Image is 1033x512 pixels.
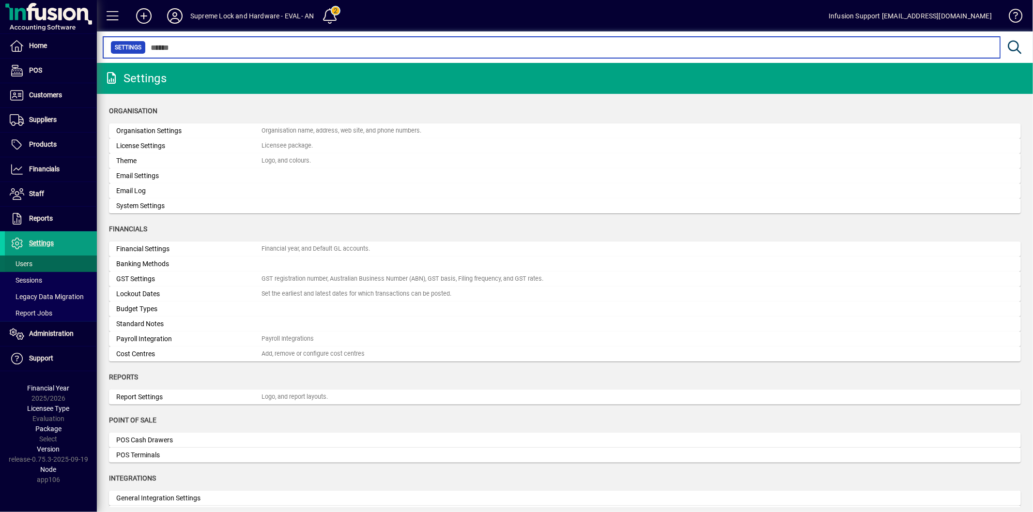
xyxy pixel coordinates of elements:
[109,107,157,115] span: Organisation
[5,346,97,371] a: Support
[116,156,262,166] div: Theme
[262,349,365,359] div: Add, remove or configure cost centres
[128,7,159,25] button: Add
[262,274,543,284] div: GST registration number, Australian Business Number (ABN), GST basis, Filing frequency, and GST r...
[109,271,1021,286] a: GST SettingsGST registration number, Australian Business Number (ABN), GST basis, Filing frequenc...
[29,42,47,49] span: Home
[5,182,97,206] a: Staff
[5,59,97,83] a: POS
[28,405,70,412] span: Licensee Type
[5,83,97,107] a: Customers
[109,225,147,233] span: Financials
[109,390,1021,405] a: Report SettingsLogo, and report layouts.
[5,322,97,346] a: Administration
[5,305,97,321] a: Report Jobs
[262,392,328,402] div: Logo, and report layouts.
[116,392,262,402] div: Report Settings
[109,433,1021,448] a: POS Cash Drawers
[5,256,97,272] a: Users
[37,445,60,453] span: Version
[29,165,60,173] span: Financials
[109,241,1021,256] a: Financial SettingsFinancial year, and Default GL accounts.
[29,214,53,222] span: Reports
[109,301,1021,316] a: Budget Types
[116,289,262,299] div: Lockout Dates
[29,330,74,337] span: Administration
[116,349,262,359] div: Cost Centres
[29,239,54,247] span: Settings
[116,244,262,254] div: Financial Settings
[109,123,1021,138] a: Organisation SettingsOrganisation name, address, web site, and phone numbers.
[159,7,190,25] button: Profile
[109,491,1021,506] a: General Integration Settings
[109,286,1021,301] a: Lockout DatesSet the earliest and latest dates for which transactions can be posted.
[29,354,53,362] span: Support
[29,116,57,123] span: Suppliers
[5,34,97,58] a: Home
[109,138,1021,153] a: License SettingsLicensee package.
[104,71,167,86] div: Settings
[29,140,57,148] span: Products
[262,289,451,299] div: Set the earliest and latest dates for which transactions can be posted.
[10,293,84,301] span: Legacy Data Migration
[116,141,262,151] div: License Settings
[5,133,97,157] a: Products
[116,201,262,211] div: System Settings
[35,425,62,433] span: Package
[262,244,370,254] div: Financial year, and Default GL accounts.
[29,190,44,197] span: Staff
[109,373,138,381] span: Reports
[116,259,262,269] div: Banking Methods
[109,416,156,424] span: Point of Sale
[262,126,421,136] div: Organisation name, address, web site, and phone numbers.
[109,256,1021,271] a: Banking Methods
[10,309,52,317] span: Report Jobs
[116,450,262,460] div: POS Terminals
[29,66,42,74] span: POS
[28,384,70,392] span: Financial Year
[109,331,1021,346] a: Payroll IntegrationPayroll Integrations
[262,156,311,166] div: Logo, and colours.
[115,43,141,52] span: Settings
[41,466,57,473] span: Node
[116,274,262,284] div: GST Settings
[5,272,97,288] a: Sessions
[116,319,262,329] div: Standard Notes
[5,207,97,231] a: Reports
[10,260,32,268] span: Users
[1002,2,1021,33] a: Knowledge Base
[109,316,1021,331] a: Standard Notes
[829,8,992,24] div: Infusion Support [EMAIL_ADDRESS][DOMAIN_NAME]
[5,288,97,305] a: Legacy Data Migration
[109,153,1021,168] a: ThemeLogo, and colours.
[29,91,62,99] span: Customers
[116,126,262,136] div: Organisation Settings
[116,435,262,445] div: POS Cash Drawers
[190,8,314,24] div: Supreme Lock and Hardware - EVAL- AN
[5,157,97,181] a: Financials
[116,186,262,196] div: Email Log
[109,183,1021,198] a: Email Log
[5,108,97,132] a: Suppliers
[109,198,1021,213] a: System Settings
[262,334,314,344] div: Payroll Integrations
[109,346,1021,361] a: Cost CentresAdd, remove or configure cost centres
[116,304,262,314] div: Budget Types
[116,171,262,181] div: Email Settings
[109,168,1021,183] a: Email Settings
[109,448,1021,463] a: POS Terminals
[10,276,42,284] span: Sessions
[116,493,262,503] div: General Integration Settings
[116,334,262,344] div: Payroll Integration
[109,474,156,482] span: Integrations
[262,141,313,151] div: Licensee package.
